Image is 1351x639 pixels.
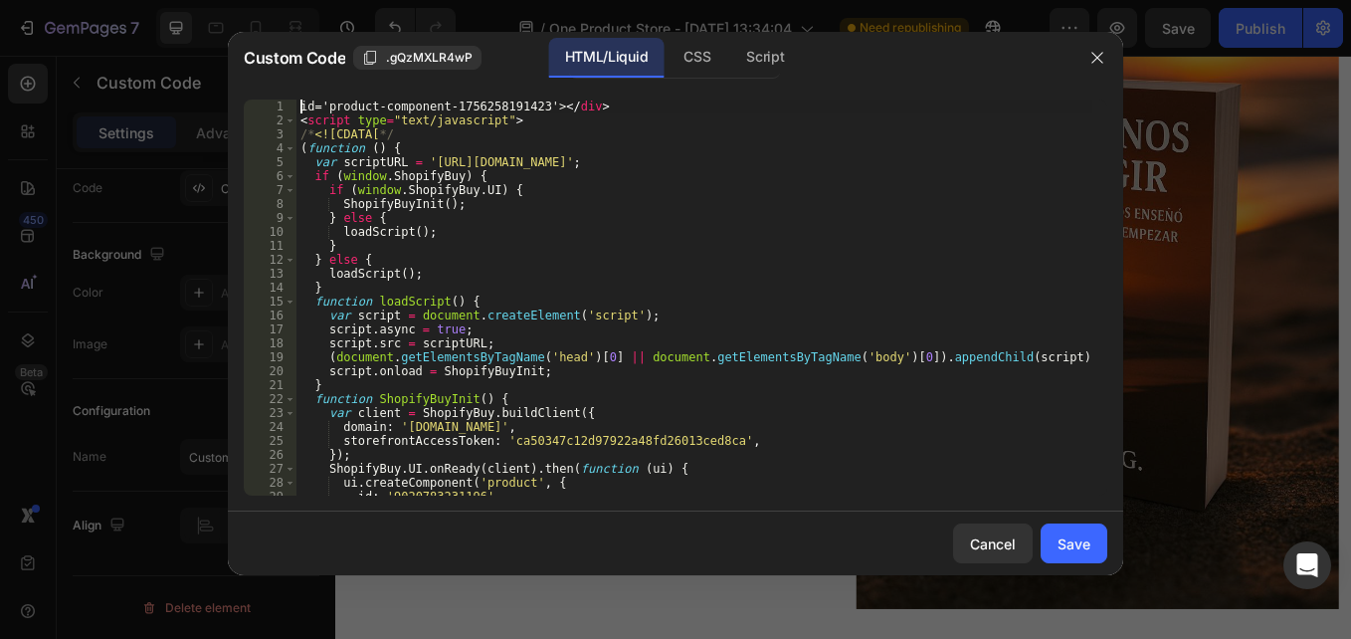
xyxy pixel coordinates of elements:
[244,141,296,155] div: 4
[244,490,296,504] div: 29
[244,267,296,281] div: 13
[244,113,296,127] div: 2
[244,364,296,378] div: 20
[953,524,1033,563] button: Cancel
[15,118,95,198] img: Alt Image
[244,239,296,253] div: 11
[244,225,296,239] div: 10
[386,49,473,67] span: .gQzMXLR4wP
[1041,524,1107,563] button: Save
[244,127,296,141] div: 3
[244,281,296,295] div: 14
[110,118,566,154] h3: Comunicar con amor
[244,406,296,420] div: 23
[244,100,296,113] div: 1
[244,350,296,364] div: 19
[244,295,296,309] div: 15
[730,38,800,78] div: Script
[244,462,296,476] div: 27
[244,155,296,169] div: 5
[244,253,296,267] div: 12
[1283,541,1331,589] div: Open Intercom Messenger
[244,336,296,350] div: 18
[353,46,482,70] button: .gQzMXLR4wP
[244,211,296,225] div: 9
[112,37,564,85] p: Aprende a cerrar el pasado sin borrar la historia, para volver a empezar con [PERSON_NAME].
[244,183,296,197] div: 7
[244,322,296,336] div: 17
[244,420,296,434] div: 24
[970,533,1016,554] div: Cancel
[244,378,296,392] div: 21
[244,476,296,490] div: 28
[244,46,345,70] span: Custom Code
[244,392,296,406] div: 22
[112,164,564,212] p: Descubrí como hablar sin discutir, escuchar de verdad y sentirte comprendido.
[15,246,95,325] img: Alt Image
[1058,533,1090,554] div: Save
[112,291,564,338] p: Paso a paso, volvete a elegir con tu pareja y creen un vinculo mas fuerte que antes.
[15,388,554,409] p: Publish the page to see the content.
[549,38,664,78] div: HTML/Liquid
[244,309,296,322] div: 16
[244,197,296,211] div: 8
[110,246,566,282] h3: Reconstruir la confianza
[40,344,124,362] div: Custom Code
[668,38,726,78] div: CSS
[244,448,296,462] div: 26
[244,434,296,448] div: 25
[244,169,296,183] div: 6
